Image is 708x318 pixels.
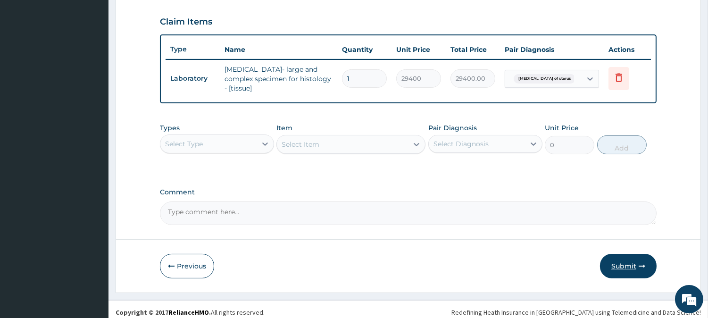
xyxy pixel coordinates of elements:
[166,41,220,58] th: Type
[49,53,158,65] div: Chat with us now
[160,17,212,27] h3: Claim Items
[545,123,579,133] label: Unit Price
[597,135,647,154] button: Add
[428,123,477,133] label: Pair Diagnosis
[276,123,292,133] label: Item
[168,308,209,317] a: RelianceHMO
[446,40,500,59] th: Total Price
[166,70,220,87] td: Laboratory
[160,254,214,278] button: Previous
[160,188,657,196] label: Comment
[5,215,180,248] textarea: Type your message and hit 'Enter'
[600,254,657,278] button: Submit
[514,74,575,84] span: [MEDICAL_DATA] of uterus
[155,5,177,27] div: Minimize live chat window
[220,40,337,59] th: Name
[116,308,211,317] strong: Copyright © 2017 .
[391,40,446,59] th: Unit Price
[17,47,38,71] img: d_794563401_company_1708531726252_794563401
[337,40,391,59] th: Quantity
[55,98,130,193] span: We're online!
[160,124,180,132] label: Types
[451,308,701,317] div: Redefining Heath Insurance in [GEOGRAPHIC_DATA] using Telemedicine and Data Science!
[220,60,337,98] td: [MEDICAL_DATA]- large and complex specimen for histology - [tissue]
[433,139,489,149] div: Select Diagnosis
[165,139,203,149] div: Select Type
[500,40,604,59] th: Pair Diagnosis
